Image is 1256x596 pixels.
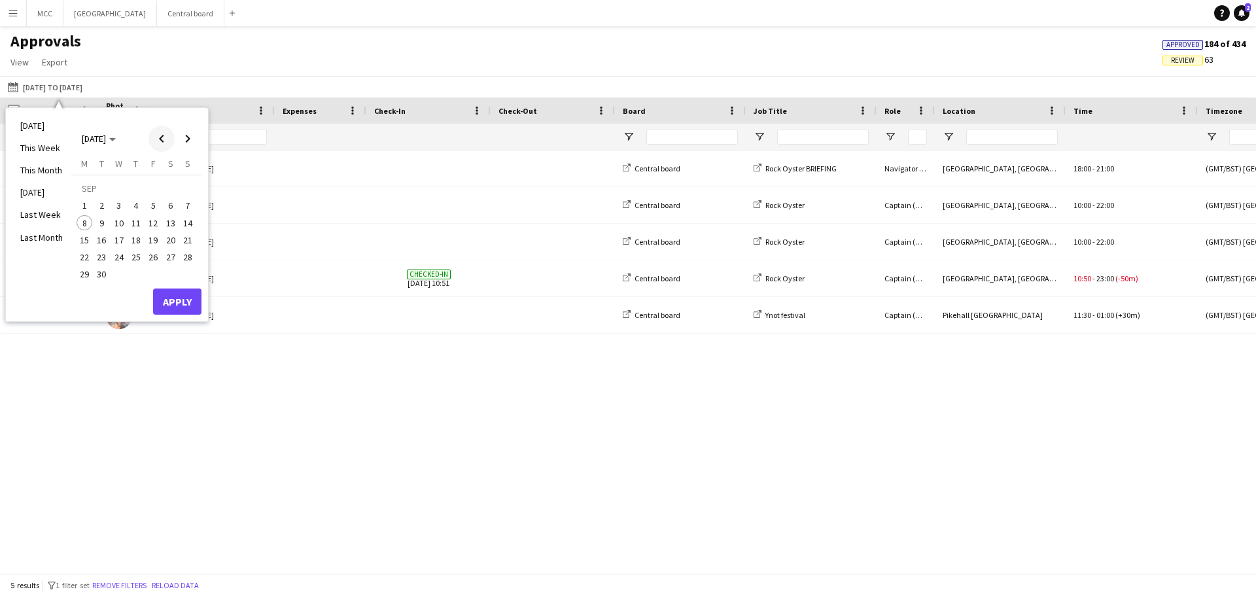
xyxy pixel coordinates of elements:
[498,106,537,116] span: Check-Out
[1115,273,1138,283] span: (-50m)
[180,215,196,231] span: 14
[935,224,1066,260] div: [GEOGRAPHIC_DATA], [GEOGRAPHIC_DATA]
[1073,273,1091,283] span: 10:50
[283,106,317,116] span: Expenses
[148,126,175,152] button: Previous month
[943,106,975,116] span: Location
[77,127,121,150] button: Choose month and year
[82,133,106,145] span: [DATE]
[77,198,92,214] span: 1
[128,249,144,265] span: 25
[1096,164,1114,173] span: 21:00
[754,131,765,143] button: Open Filter Menu
[77,215,92,231] span: 8
[623,106,646,116] span: Board
[99,158,104,169] span: T
[93,215,110,232] button: 09-09-2025
[150,260,275,296] div: [PERSON_NAME]
[943,131,954,143] button: Open Filter Menu
[180,232,196,248] span: 21
[754,237,805,247] a: Rock Oyster
[646,129,738,145] input: Board Filter Input
[179,249,196,266] button: 28-09-2025
[12,226,71,249] li: Last Month
[10,56,29,68] span: View
[163,232,179,248] span: 20
[908,129,927,145] input: Role Filter Input
[5,54,34,71] a: View
[1092,310,1095,320] span: -
[1096,273,1114,283] span: 23:00
[1092,164,1095,173] span: -
[1166,41,1200,49] span: Approved
[94,267,110,283] span: 30
[128,215,144,231] span: 11
[106,101,127,120] span: Photo
[623,164,680,173] a: Central board
[635,310,680,320] span: Central board
[145,215,161,231] span: 12
[1096,200,1114,210] span: 22:00
[149,578,201,593] button: Reload data
[12,159,71,181] li: This Month
[150,187,275,223] div: [PERSON_NAME]
[765,200,805,210] span: Rock Oyster
[145,198,161,214] span: 5
[765,237,805,247] span: Rock Oyster
[1096,237,1114,247] span: 22:00
[77,267,92,283] span: 29
[94,215,110,231] span: 9
[111,232,127,248] span: 17
[115,158,122,169] span: W
[150,224,275,260] div: [PERSON_NAME]
[145,215,162,232] button: 12-09-2025
[63,1,157,26] button: [GEOGRAPHIC_DATA]
[128,215,145,232] button: 11-09-2025
[635,164,680,173] span: Central board
[162,215,179,232] button: 13-09-2025
[158,106,179,116] span: Name
[180,198,196,214] span: 7
[1073,106,1092,116] span: Time
[754,106,787,116] span: Job Title
[128,197,145,214] button: 04-09-2025
[42,56,67,68] span: Export
[754,310,805,320] a: Ynot festival
[182,129,267,145] input: Name Filter Input
[1234,5,1249,21] a: 2
[1096,310,1114,320] span: 01:00
[111,215,128,232] button: 10-09-2025
[27,1,63,26] button: MCC
[145,249,161,265] span: 26
[635,237,680,247] span: Central board
[777,129,869,145] input: Job Title Filter Input
[151,158,156,169] span: F
[111,198,127,214] span: 3
[1115,310,1140,320] span: (+30m)
[1206,131,1217,143] button: Open Filter Menu
[1073,164,1091,173] span: 18:00
[94,232,110,248] span: 16
[162,249,179,266] button: 27-09-2025
[635,200,680,210] span: Central board
[754,273,805,283] a: Rock Oyster
[877,260,935,296] div: Captain (D&H A)
[145,232,161,248] span: 19
[185,158,190,169] span: S
[374,106,406,116] span: Check-In
[111,249,127,265] span: 24
[884,106,901,116] span: Role
[163,249,179,265] span: 27
[128,232,144,248] span: 18
[407,270,451,279] span: Checked-in
[1171,56,1195,65] span: Review
[111,197,128,214] button: 03-09-2025
[175,126,201,152] button: Next month
[623,131,635,143] button: Open Filter Menu
[76,232,93,249] button: 15-09-2025
[94,249,110,265] span: 23
[111,215,127,231] span: 10
[76,180,196,197] td: SEP
[128,249,145,266] button: 25-09-2025
[754,164,837,173] a: Rock Oyster BRIEFING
